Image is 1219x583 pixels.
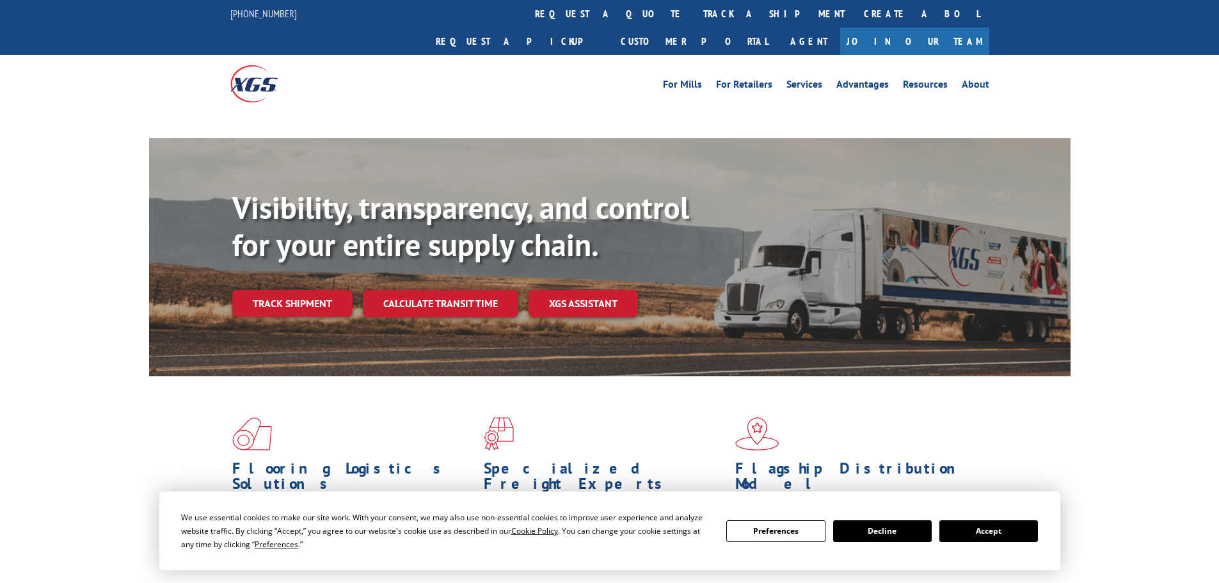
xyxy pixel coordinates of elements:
[786,79,822,93] a: Services
[939,520,1038,542] button: Accept
[230,7,297,20] a: [PHONE_NUMBER]
[777,28,840,55] a: Agent
[836,79,889,93] a: Advantages
[232,417,272,451] img: xgs-icon-total-supply-chain-intelligence-red
[484,417,514,451] img: xgs-icon-focused-on-flooring-red
[159,491,1060,570] div: Cookie Consent Prompt
[484,461,726,498] h1: Specialized Freight Experts
[735,417,779,451] img: xgs-icon-flagship-distribution-model-red
[611,28,777,55] a: Customer Portal
[962,79,989,93] a: About
[833,520,932,542] button: Decline
[232,290,353,317] a: Track shipment
[511,525,558,536] span: Cookie Policy
[232,188,689,264] b: Visibility, transparency, and control for your entire supply chain.
[255,539,298,550] span: Preferences
[903,79,948,93] a: Resources
[840,28,989,55] a: Join Our Team
[426,28,611,55] a: Request a pickup
[232,461,474,498] h1: Flooring Logistics Solutions
[726,520,825,542] button: Preferences
[663,79,702,93] a: For Mills
[529,290,638,317] a: XGS ASSISTANT
[716,79,772,93] a: For Retailers
[363,290,518,317] a: Calculate transit time
[181,511,711,551] div: We use essential cookies to make our site work. With your consent, we may also use non-essential ...
[735,461,977,498] h1: Flagship Distribution Model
